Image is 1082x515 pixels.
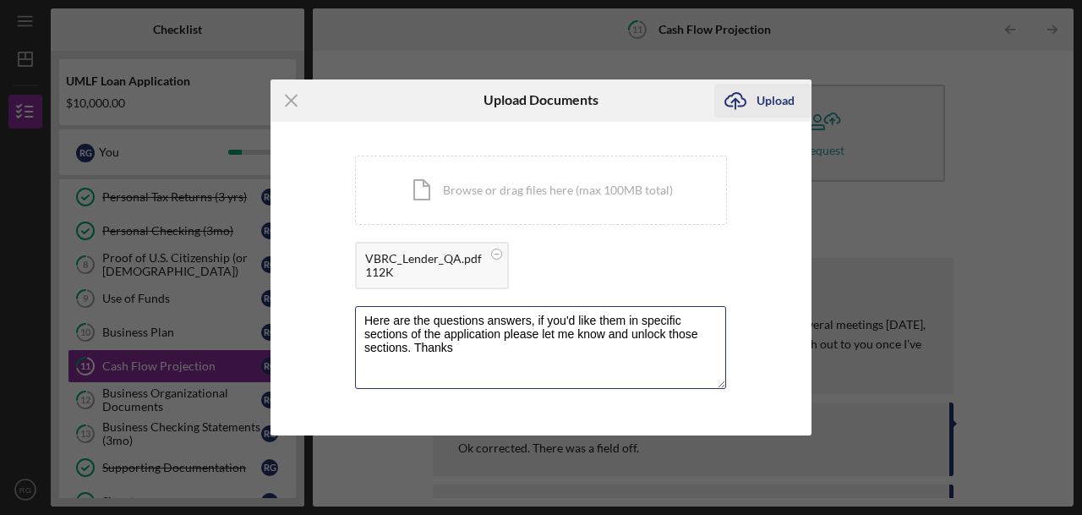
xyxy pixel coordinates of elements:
[484,92,598,107] h6: Upload Documents
[714,84,811,118] button: Upload
[365,252,482,266] div: VBRC_Lender_QA.pdf
[355,306,726,389] textarea: Here are the questions answers, if you'd like them in specific sections of the application please...
[365,266,482,279] div: 112K
[757,84,795,118] div: Upload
